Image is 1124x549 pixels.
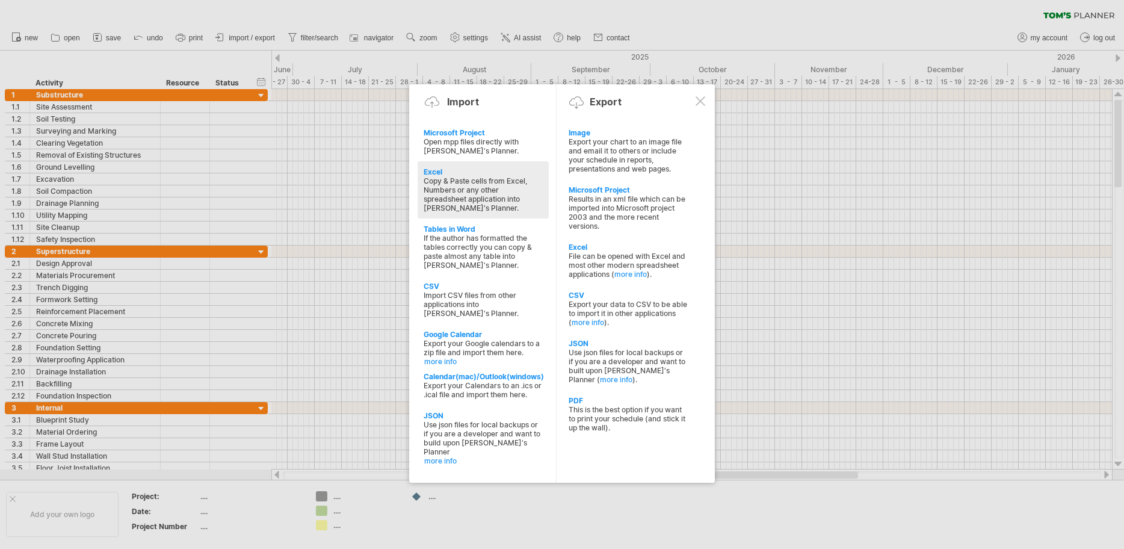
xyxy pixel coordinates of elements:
[569,339,688,348] div: JSON
[424,456,543,465] a: more info
[569,185,688,194] div: Microsoft Project
[447,96,479,108] div: Import
[569,396,688,405] div: PDF
[569,291,688,300] div: CSV
[424,176,543,212] div: Copy & Paste cells from Excel, Numbers or any other spreadsheet application into [PERSON_NAME]'s ...
[424,167,543,176] div: Excel
[572,318,604,327] a: more info
[569,252,688,279] div: File can be opened with Excel and most other modern spreadsheet applications ( ).
[569,405,688,432] div: This is the best option if you want to print your schedule (and stick it up the wall).
[424,225,543,234] div: Tables in Word
[569,128,688,137] div: Image
[424,357,543,366] a: more info
[569,243,688,252] div: Excel
[614,270,647,279] a: more info
[569,300,688,327] div: Export your data to CSV to be able to import it in other applications ( ).
[569,137,688,173] div: Export your chart to an image file and email it to others or include your schedule in reports, pr...
[600,375,632,384] a: more info
[569,194,688,231] div: Results in an xml file which can be imported into Microsoft project 2003 and the more recent vers...
[590,96,622,108] div: Export
[424,234,543,270] div: If the author has formatted the tables correctly you can copy & paste almost any table into [PERS...
[569,348,688,384] div: Use json files for local backups or if you are a developer and want to built upon [PERSON_NAME]'s...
